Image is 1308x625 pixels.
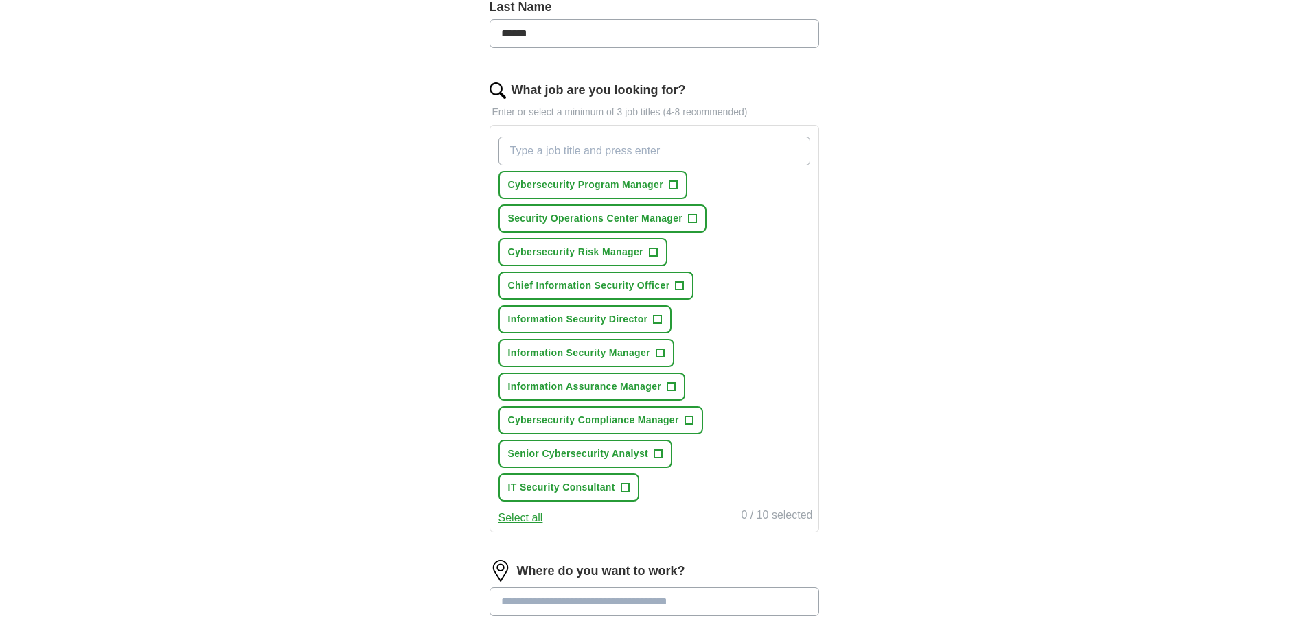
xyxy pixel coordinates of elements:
div: 0 / 10 selected [741,507,812,526]
span: Information Assurance Manager [508,379,662,394]
button: Information Security Manager [498,339,674,367]
button: Security Operations Center Manager [498,204,707,233]
button: Information Assurance Manager [498,373,686,401]
span: Cybersecurity Risk Manager [508,245,643,259]
button: Cybersecurity Risk Manager [498,238,667,266]
button: Select all [498,510,543,526]
label: What job are you looking for? [512,81,686,99]
input: Type a job title and press enter [498,137,810,165]
span: Senior Cybersecurity Analyst [508,447,649,461]
span: Information Security Manager [508,346,650,360]
p: Enter or select a minimum of 3 job titles (4-8 recommended) [490,105,819,119]
span: Cybersecurity Program Manager [508,178,663,192]
button: Senior Cybersecurity Analyst [498,440,673,468]
span: Chief Information Security Officer [508,279,670,293]
button: Chief Information Security Officer [498,272,694,300]
button: Cybersecurity Program Manager [498,171,687,199]
img: search.png [490,82,506,99]
button: IT Security Consultant [498,473,639,502]
span: Security Operations Center Manager [508,211,683,226]
span: Information Security Director [508,312,648,327]
button: Information Security Director [498,305,672,333]
img: location.png [490,560,512,582]
button: Cybersecurity Compliance Manager [498,406,703,434]
span: IT Security Consultant [508,480,615,495]
span: Cybersecurity Compliance Manager [508,413,679,427]
label: Where do you want to work? [517,562,685,580]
